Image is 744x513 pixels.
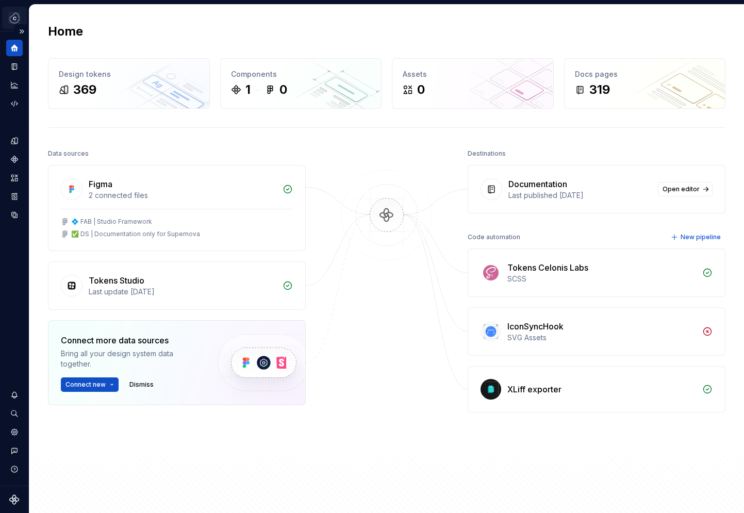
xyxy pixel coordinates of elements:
a: Components [6,151,23,168]
div: Tokens Celonis Labs [507,261,588,274]
div: 319 [589,81,610,98]
button: Search ⌘K [6,405,23,422]
h2: Home [48,23,83,40]
div: Design tokens [59,69,199,79]
div: Figma [89,178,112,190]
div: Data sources [48,146,89,161]
div: 369 [73,81,96,98]
a: Design tokens [6,133,23,149]
a: Documentation [6,58,23,75]
a: Settings [6,424,23,440]
div: 1 [245,81,251,98]
div: Last update [DATE] [89,287,276,297]
div: SCSS [507,274,696,284]
button: Connect new [61,377,119,392]
div: 2 connected files [89,190,276,201]
div: Components [231,69,371,79]
div: 💠 FAB | Studio Framework [71,218,152,226]
a: Analytics [6,77,23,93]
div: Bring all your design system data together. [61,349,200,369]
a: Docs pages319 [564,58,726,109]
a: Storybook stories [6,188,23,205]
svg: Supernova Logo [9,494,20,505]
span: Connect new [65,380,106,389]
button: Contact support [6,442,23,459]
img: f5634f2a-3c0d-4c0b-9dc3-3862a3e014c7.png [8,12,21,24]
div: Tokens Studio [89,274,144,287]
span: Open editor [663,185,700,193]
a: Figma2 connected files💠 FAB | Studio Framework✅ DS | Documentation only for Supernova [48,165,306,251]
a: Open editor [658,182,713,196]
div: Last published [DATE] [508,190,652,201]
a: Data sources [6,207,23,223]
a: Components10 [220,58,382,109]
button: Dismiss [125,377,158,392]
a: Assets0 [392,58,554,109]
div: IconSyncHook [507,320,564,333]
div: SVG Assets [507,333,696,343]
span: New pipeline [681,233,721,241]
div: Destinations [468,146,506,161]
a: Design tokens369 [48,58,210,109]
div: Assets [403,69,543,79]
a: Home [6,40,23,56]
a: Code automation [6,95,23,112]
div: ✅ DS | Documentation only for Supernova [71,230,200,238]
div: Connect more data sources [61,334,200,346]
span: Dismiss [129,380,154,389]
div: Documentation [508,178,567,190]
a: Tokens StudioLast update [DATE] [48,261,306,310]
div: 0 [417,81,425,98]
div: Docs pages [575,69,715,79]
a: Assets [6,170,23,186]
button: Notifications [6,387,23,403]
button: New pipeline [668,230,725,244]
div: Code automation [468,230,520,244]
div: 0 [279,81,287,98]
div: XLiff exporter [507,383,561,395]
button: Expand sidebar [14,24,29,39]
